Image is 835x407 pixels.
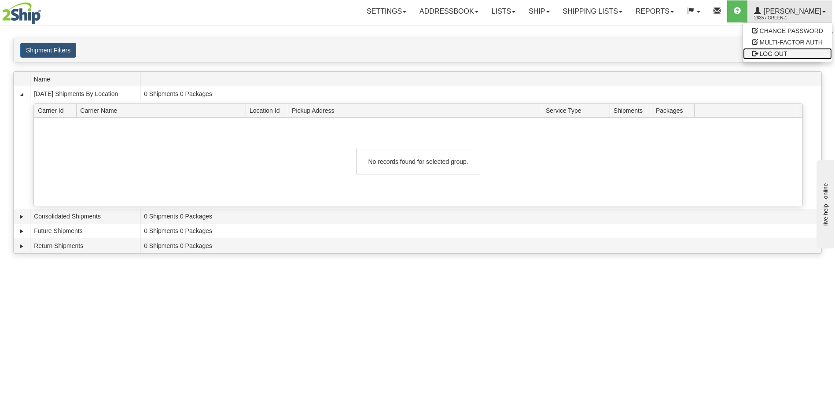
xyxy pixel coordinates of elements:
[80,104,246,117] span: Carrier Name
[356,149,480,174] div: No records found for selected group.
[614,104,652,117] span: Shipments
[656,104,695,117] span: Packages
[760,50,787,57] span: LOG OUT
[30,238,140,253] td: Return Shipments
[760,39,823,46] span: MULTI-FACTOR AUTH
[17,227,26,236] a: Expand
[17,242,26,251] a: Expand
[743,48,832,59] a: LOG OUT
[140,86,821,101] td: 0 Shipments 0 Packages
[34,72,140,86] span: Name
[30,224,140,239] td: Future Shipments
[556,0,629,22] a: Shipping lists
[140,224,821,239] td: 0 Shipments 0 Packages
[30,86,140,101] td: [DATE] Shipments By Location
[743,25,832,37] a: CHANGE PASSWORD
[17,212,26,221] a: Expand
[360,0,413,22] a: Settings
[522,0,556,22] a: Ship
[760,27,823,34] span: CHANGE PASSWORD
[250,104,288,117] span: Location Id
[17,90,26,99] a: Collapse
[413,0,485,22] a: Addressbook
[546,104,610,117] span: Service Type
[815,159,834,248] iframe: chat widget
[140,209,821,224] td: 0 Shipments 0 Packages
[20,43,76,58] button: Shipment Filters
[629,0,681,22] a: Reports
[485,0,522,22] a: Lists
[140,238,821,253] td: 0 Shipments 0 Packages
[743,37,832,48] a: MULTI-FACTOR AUTH
[30,209,140,224] td: Consolidated Shipments
[747,0,832,22] a: [PERSON_NAME] 2635 / Green-1
[754,14,820,22] span: 2635 / Green-1
[2,2,41,24] img: logo2635.jpg
[761,7,821,15] span: [PERSON_NAME]
[292,104,542,117] span: Pickup Address
[38,104,77,117] span: Carrier Id
[2,30,833,37] div: Support: 1 - 855 - 55 - 2SHIP
[7,7,81,14] div: live help - online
